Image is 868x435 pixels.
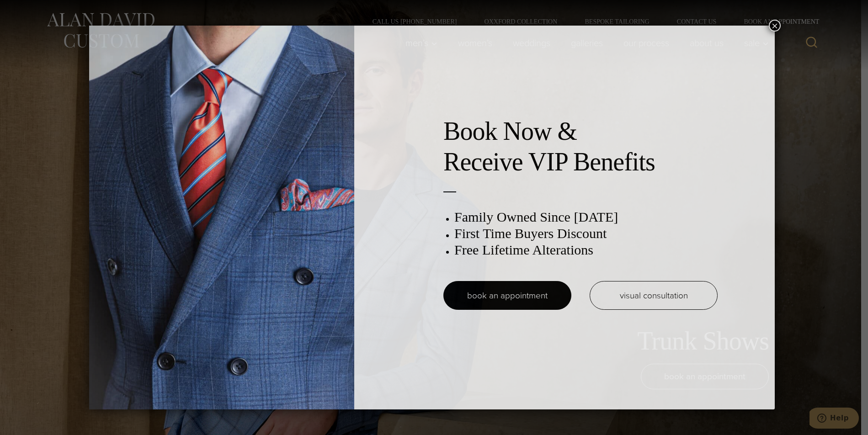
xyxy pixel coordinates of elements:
h3: Free Lifetime Alterations [454,242,718,258]
h3: First Time Buyers Discount [454,225,718,242]
h3: Family Owned Since [DATE] [454,209,718,225]
h2: Book Now & Receive VIP Benefits [443,116,718,177]
span: Help [21,6,39,15]
a: visual consultation [590,281,718,310]
a: book an appointment [443,281,571,310]
button: Close [769,20,781,32]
